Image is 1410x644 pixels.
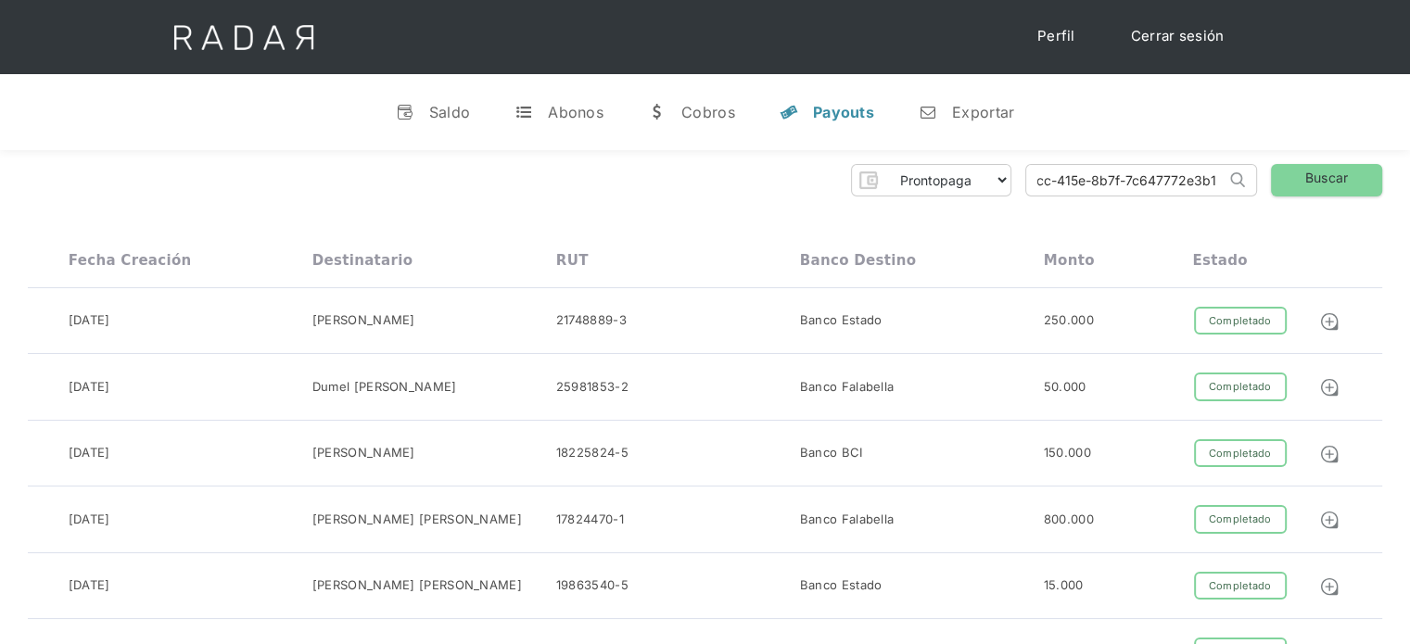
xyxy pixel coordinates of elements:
div: RUT [556,252,589,269]
div: 21748889-3 [556,311,627,330]
div: Banco Estado [800,576,883,595]
div: [PERSON_NAME] [PERSON_NAME] [312,511,522,529]
div: y [780,103,798,121]
div: [DATE] [69,378,110,397]
div: n [919,103,937,121]
div: w [648,103,667,121]
div: Saldo [429,103,471,121]
div: Monto [1044,252,1095,269]
div: Cobros [681,103,735,121]
div: Payouts [813,103,874,121]
div: [PERSON_NAME] [312,444,415,462]
div: Completado [1194,307,1287,335]
div: [DATE] [69,444,110,462]
div: Fecha creación [69,252,192,269]
div: 19863540-5 [556,576,629,595]
div: 50.000 [1044,378,1086,397]
a: Buscar [1271,164,1382,196]
form: Form [851,164,1011,196]
div: Abonos [548,103,603,121]
img: Detalle [1319,311,1340,332]
div: Destinatario [312,252,413,269]
div: Banco destino [800,252,916,269]
div: 800.000 [1044,511,1094,529]
div: 17824470-1 [556,511,624,529]
a: Perfil [1019,19,1094,55]
div: 25981853-2 [556,378,629,397]
img: Detalle [1319,510,1340,530]
div: Banco Estado [800,311,883,330]
img: Detalle [1319,377,1340,398]
a: Cerrar sesión [1112,19,1243,55]
div: Exportar [952,103,1014,121]
div: 250.000 [1044,311,1094,330]
div: 15.000 [1044,576,1084,595]
div: [DATE] [69,511,110,529]
div: Banco Falabella [800,378,895,397]
img: Detalle [1319,444,1340,464]
div: v [396,103,414,121]
div: [DATE] [69,311,110,330]
div: Completado [1194,572,1287,600]
div: [PERSON_NAME] [PERSON_NAME] [312,576,522,595]
input: Busca por ID [1026,165,1226,196]
div: Dumel [PERSON_NAME] [312,378,457,397]
img: Detalle [1319,576,1340,597]
div: Banco Falabella [800,511,895,529]
div: t [514,103,533,121]
div: Banco BCI [800,444,863,462]
div: [DATE] [69,576,110,595]
div: Completado [1194,373,1287,401]
div: Completado [1194,439,1287,468]
div: [PERSON_NAME] [312,311,415,330]
div: 150.000 [1044,444,1091,462]
div: 18225824-5 [556,444,629,462]
div: Estado [1192,252,1247,269]
div: Completado [1194,505,1287,534]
